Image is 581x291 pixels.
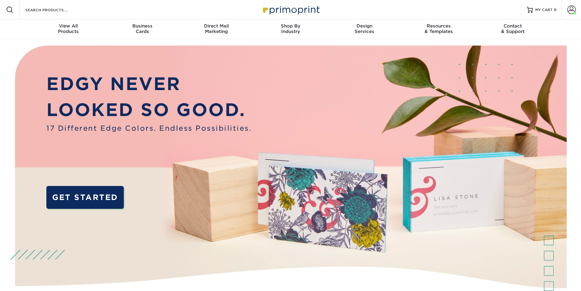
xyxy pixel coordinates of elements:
div: Services [328,23,402,34]
div: Marketing [179,23,253,34]
span: 0 [554,8,557,12]
span: Design [328,23,402,29]
div: Industry [253,23,328,34]
div: Products [31,23,106,34]
a: BusinessCards [105,20,179,39]
span: 17 Different Edge Colors. Endless Possibilities. [46,123,252,133]
a: GET STARTED [46,186,124,209]
div: Cards [105,23,179,34]
div: & Support [476,23,550,34]
a: Resources& Templates [402,20,476,39]
a: View AllProducts [31,20,106,39]
div: & Templates [402,23,476,34]
p: EDGY NEVER [46,71,252,97]
span: Business [105,23,179,29]
img: Primoprint [260,3,321,16]
input: SEARCH PRODUCTS..... [25,6,84,13]
a: Contact& Support [476,20,550,39]
p: LOOKED SO GOOD. [46,97,252,123]
span: Shop By [253,23,328,29]
a: DesignServices [328,20,402,39]
a: Shop ByIndustry [253,20,328,39]
span: MY CART [535,7,553,13]
span: Resources [402,23,476,29]
span: View All [31,23,106,29]
span: Direct Mail [179,23,253,29]
a: Direct MailMarketing [179,20,253,39]
span: Contact [476,23,550,29]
